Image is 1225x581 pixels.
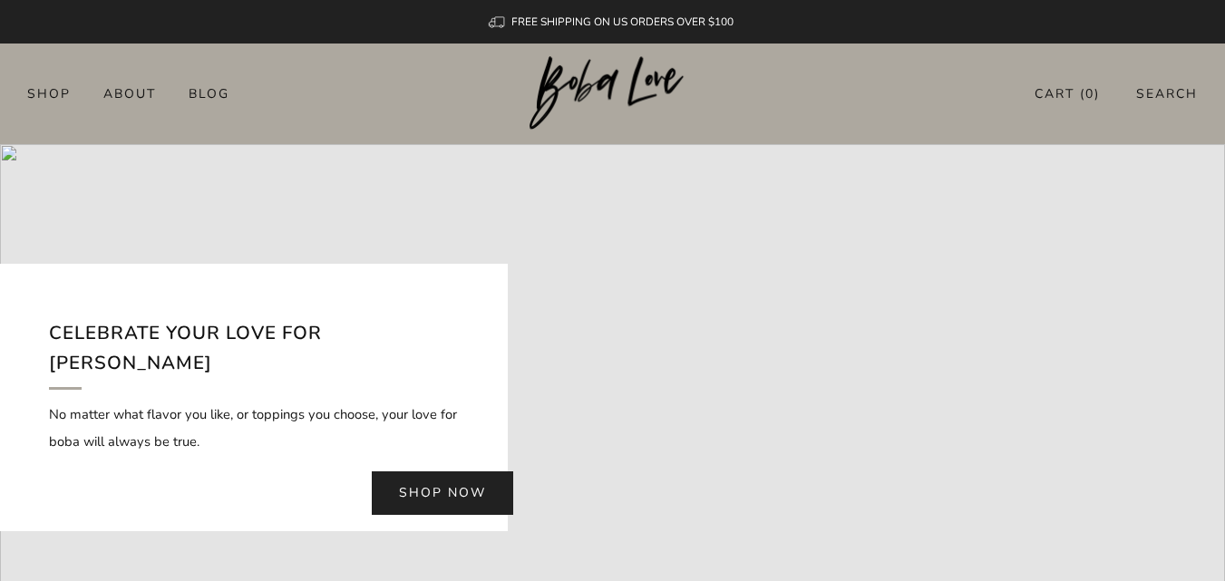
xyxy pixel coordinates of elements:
a: Shop now [372,471,513,515]
img: Boba Love [530,56,695,131]
a: Search [1136,79,1198,109]
a: Shop [27,79,71,108]
span: FREE SHIPPING ON US ORDERS OVER $100 [511,15,734,29]
items-count: 0 [1085,85,1094,102]
a: About [103,79,156,108]
h2: Celebrate your love for [PERSON_NAME] [49,318,459,390]
a: Blog [189,79,229,108]
a: Cart [1035,79,1100,109]
p: No matter what flavor you like, or toppings you choose, your love for boba will always be true. [49,401,459,455]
